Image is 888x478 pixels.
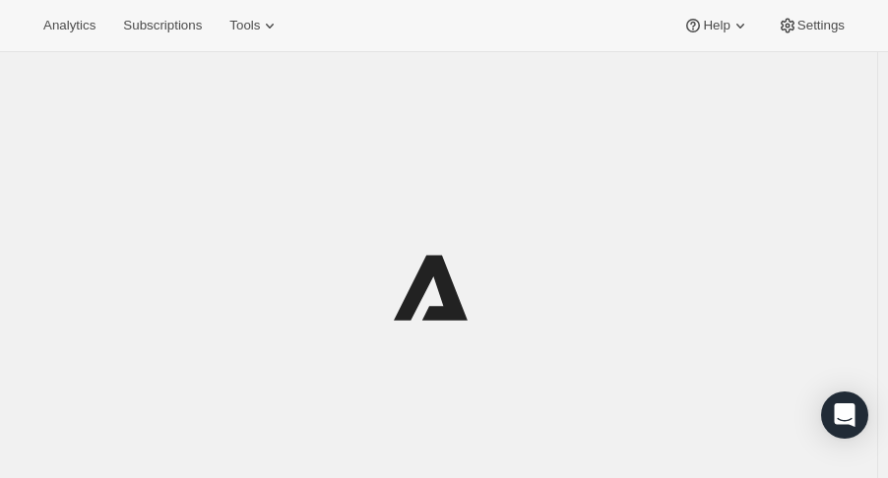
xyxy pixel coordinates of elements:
[218,12,291,39] button: Tools
[32,12,107,39] button: Analytics
[123,18,202,33] span: Subscriptions
[703,18,729,33] span: Help
[671,12,761,39] button: Help
[111,12,214,39] button: Subscriptions
[797,18,845,33] span: Settings
[766,12,856,39] button: Settings
[43,18,95,33] span: Analytics
[821,391,868,439] div: Open Intercom Messenger
[229,18,260,33] span: Tools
